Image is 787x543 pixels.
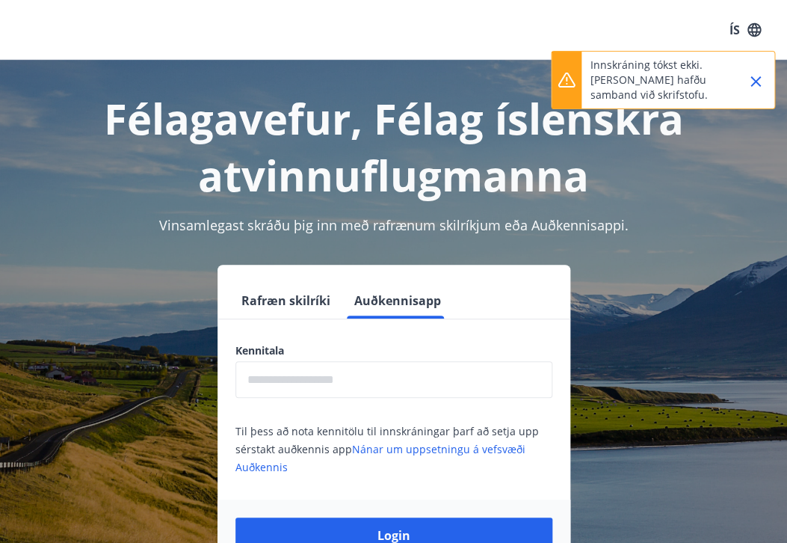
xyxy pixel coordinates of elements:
[235,283,336,319] button: Rafræn skilríki
[721,16,769,43] button: ÍS
[348,283,447,319] button: Auðkennisapp
[18,90,769,203] h1: Félagavefur, Félag íslenskra atvinnuflugmanna
[235,442,525,474] a: Nánar um uppsetningu á vefsvæði Auðkennis
[159,216,629,234] span: Vinsamlegast skráðu þig inn með rafrænum skilríkjum eða Auðkennisappi.
[590,58,722,102] p: Innskráning tókst ekki. [PERSON_NAME] hafðu samband við skrifstofu.
[743,69,768,94] button: Close
[235,343,552,358] label: Kennitala
[235,424,539,474] span: Til þess að nota kennitölu til innskráningar þarf að setja upp sérstakt auðkennis app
